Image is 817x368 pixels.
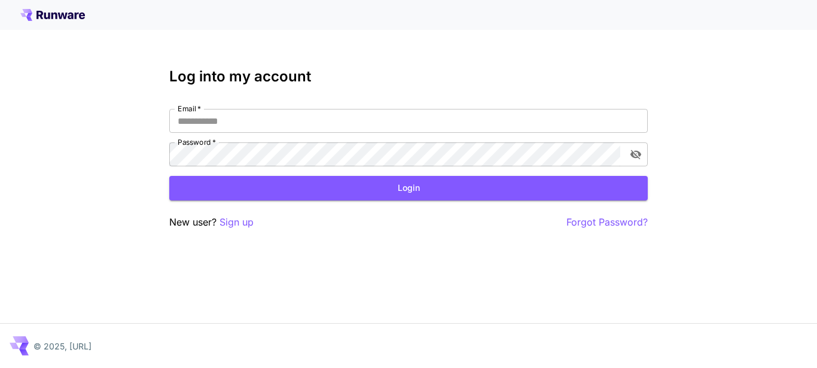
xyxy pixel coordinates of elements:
label: Email [178,104,201,114]
button: Forgot Password? [566,215,648,230]
button: Sign up [220,215,254,230]
button: Login [169,176,648,200]
p: © 2025, [URL] [33,340,92,352]
label: Password [178,137,216,147]
h3: Log into my account [169,68,648,85]
p: New user? [169,215,254,230]
button: toggle password visibility [625,144,647,165]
